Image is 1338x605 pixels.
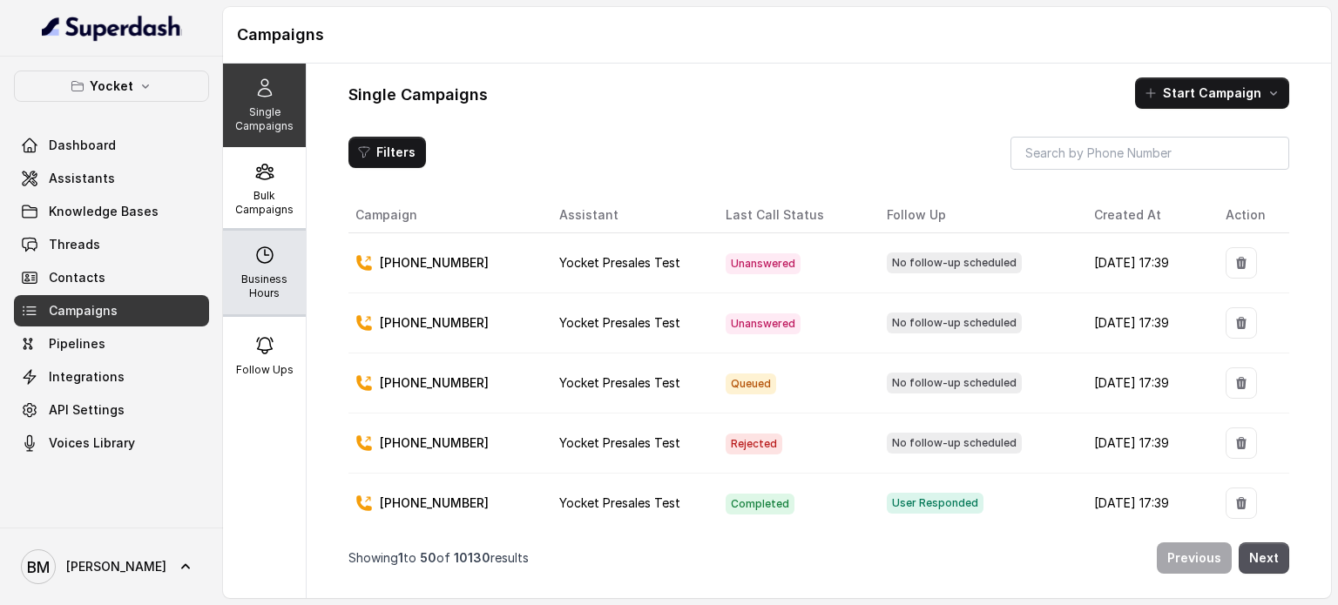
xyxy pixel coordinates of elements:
th: Last Call Status [712,198,873,233]
p: Follow Ups [236,363,294,377]
span: Contacts [49,269,105,286]
p: Yocket [90,76,133,97]
span: Yocket Presales Test [559,375,680,390]
a: Assistants [14,163,209,194]
span: Rejected [726,434,782,454]
td: [DATE] 17:39 [1080,474,1211,534]
span: Yocket Presales Test [559,255,680,270]
span: 50 [420,550,436,565]
button: Yocket [14,71,209,102]
span: Unanswered [726,313,801,334]
a: Contacts [14,262,209,293]
p: Single Campaigns [230,105,299,133]
a: Campaigns [14,295,209,326]
p: Business Hours [230,272,299,300]
a: [PERSON_NAME] [14,542,209,591]
span: Unanswered [726,253,801,274]
span: API Settings [49,401,125,419]
th: Action [1212,198,1289,233]
span: Completed [726,494,794,514]
span: Yocket Presales Test [559,315,680,330]
td: [DATE] 17:39 [1080,413,1211,474]
span: 10130 [454,550,490,565]
p: [PHONE_NUMBER] [380,494,489,512]
span: Threads [49,236,100,253]
span: Yocket Presales Test [559,435,680,450]
span: Dashboard [49,137,116,154]
span: Voices Library [49,434,135,452]
a: Threads [14,229,209,260]
span: Queued [726,373,776,394]
span: 1 [398,550,403,565]
a: Pipelines [14,328,209,360]
span: Assistants [49,170,115,187]
button: Next [1239,542,1289,574]
a: Integrations [14,361,209,393]
h1: Single Campaigns [348,81,488,109]
span: No follow-up scheduled [887,433,1022,454]
p: [PHONE_NUMBER] [380,374,489,392]
th: Campaign [348,198,545,233]
span: [PERSON_NAME] [66,558,166,575]
p: Bulk Campaigns [230,189,299,217]
h1: Campaigns [237,21,1317,49]
button: Filters [348,137,426,168]
span: Knowledge Bases [49,203,159,220]
span: Integrations [49,368,125,386]
p: Showing to of results [348,549,529,567]
input: Search by Phone Number [1010,137,1289,170]
th: Created At [1080,198,1211,233]
td: [DATE] 17:39 [1080,233,1211,293]
span: No follow-up scheduled [887,313,1022,333]
span: Campaigns [49,302,118,319]
nav: Pagination [348,532,1289,584]
th: Follow Up [873,198,1080,233]
td: [DATE] 17:39 [1080,293,1211,353]
a: API Settings [14,394,209,426]
span: No follow-up scheduled [887,373,1022,393]
img: light.svg [42,14,182,42]
p: [PHONE_NUMBER] [380,434,489,452]
th: Assistant [545,198,712,233]
a: Dashboard [14,130,209,161]
span: No follow-up scheduled [887,252,1022,273]
p: [PHONE_NUMBER] [380,314,489,332]
text: BM [27,558,50,576]
a: Voices Library [14,427,209,459]
span: User Responded [887,493,983,514]
button: Start Campaign [1135,77,1289,109]
td: [DATE] 17:39 [1080,353,1211,413]
a: Knowledge Bases [14,196,209,227]
span: Pipelines [49,335,105,353]
span: Yocket Presales Test [559,495,680,510]
p: [PHONE_NUMBER] [380,254,489,272]
button: Previous [1157,542,1232,574]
